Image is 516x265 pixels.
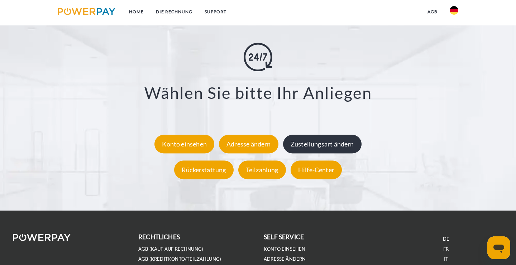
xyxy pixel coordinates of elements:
[283,135,362,154] div: Zustellungsart ändern
[244,43,272,72] img: online-shopping.svg
[238,161,286,179] div: Teilzahlung
[487,236,510,259] iframe: Schaltfläche zum Öffnen des Messaging-Fensters
[174,161,234,179] div: Rückerstattung
[291,161,342,179] div: Hilfe-Center
[35,83,481,103] h3: Wählen Sie bitte Ihr Anliegen
[150,5,199,18] a: DIE RECHNUNG
[421,5,444,18] a: agb
[217,140,280,148] a: Adresse ändern
[58,8,115,15] img: logo-powerpay.svg
[443,236,449,242] a: DE
[281,140,363,148] a: Zustellungsart ändern
[450,6,458,15] img: de
[289,166,344,174] a: Hilfe-Center
[138,256,221,262] a: AGB (Kreditkonto/Teilzahlung)
[154,135,214,154] div: Konto einsehen
[236,166,288,174] a: Teilzahlung
[172,166,235,174] a: Rückerstattung
[153,140,216,148] a: Konto einsehen
[138,233,180,241] b: rechtliches
[138,246,203,252] a: AGB (Kauf auf Rechnung)
[264,256,306,262] a: Adresse ändern
[264,246,306,252] a: Konto einsehen
[443,246,449,252] a: FR
[13,234,71,241] img: logo-powerpay-white.svg
[199,5,233,18] a: SUPPORT
[264,233,304,241] b: self service
[123,5,150,18] a: Home
[444,256,448,262] a: IT
[219,135,278,154] div: Adresse ändern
